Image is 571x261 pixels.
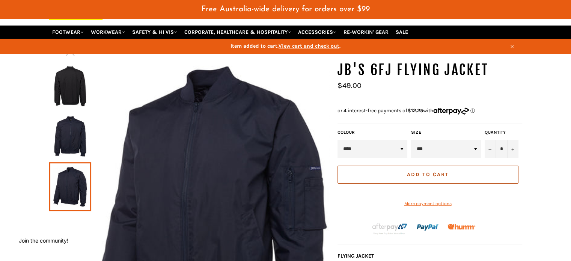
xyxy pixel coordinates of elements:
a: SALE [393,26,411,39]
label: Size [411,129,481,136]
img: Afterpay-Logo-on-dark-bg_large.png [371,222,408,235]
label: COLOUR [337,129,407,136]
a: ACCESSORIES [295,26,339,39]
a: More payment options [337,201,518,207]
button: Add to Cart [337,166,518,184]
span: Free Australia-wide delivery for orders over $99 [201,5,370,13]
h1: JB'S 6FJ Flying Jacket [337,61,522,80]
span: View cart and check out [279,43,339,49]
button: Increase item quantity by one [507,140,518,158]
img: JB'S 6FJ Flying Jacket - Workin Gear [53,116,87,157]
span: Add to Cart [407,171,449,178]
a: SAFETY & HI VIS [129,26,180,39]
a: FOOTWEAR [49,26,87,39]
img: paypal.png [417,216,439,238]
a: Item added to cart.View cart and check out. [49,39,522,53]
button: Join the community! [19,237,68,244]
a: WORKWEAR [88,26,128,39]
label: Quantity [485,129,518,136]
img: Humm_core_logo_RGB-01_300x60px_small_195d8312-4386-4de7-b182-0ef9b6303a37.png [447,224,475,229]
span: Item added to cart. . [49,42,522,50]
a: RE-WORKIN' GEAR [340,26,392,39]
strong: FLYING JACKET [337,253,374,259]
span: $49.00 [337,81,362,90]
img: JB'S 6FJ Flying Jacket - Workin Gear [53,65,87,107]
a: CORPORATE, HEALTHCARE & HOSPITALITY [181,26,294,39]
button: Reduce item quantity by one [485,140,496,158]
